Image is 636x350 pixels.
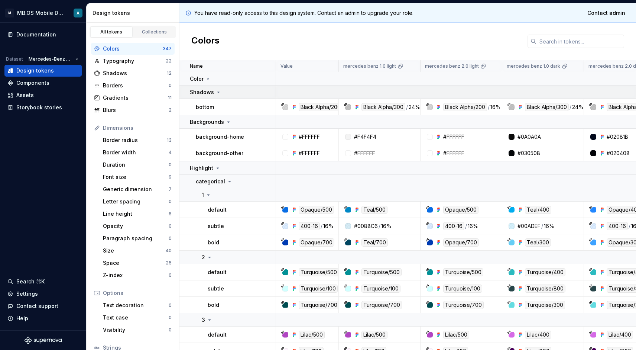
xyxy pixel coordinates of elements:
p: categorical [196,178,225,185]
div: Turquoise/500 [299,268,339,276]
div: 0 [169,199,172,205]
p: Highlight [190,164,213,172]
div: Font size [103,173,169,181]
div: Z-index [103,272,169,279]
div: 13 [167,137,172,143]
div: Shadows [103,70,167,77]
div: / [321,222,322,230]
div: Turquoise/700 [299,301,339,309]
div: 400-16 [299,222,320,230]
div: #F4F4F4 [354,133,376,141]
div: / [406,103,408,111]
div: 6 [169,211,172,217]
div: 0 [169,272,172,278]
div: Opaque/700 [299,238,334,247]
div: 2 [169,107,172,113]
div: Dataset [6,56,23,62]
div: Design tokens [16,67,54,74]
a: Typography22 [91,55,175,67]
p: background-other [196,150,243,157]
div: / [488,103,490,111]
div: Design tokens [93,9,176,17]
div: Space [103,259,166,267]
div: 9 [169,174,172,180]
div: Teal/400 [525,206,551,214]
div: Turquoise/500 [361,268,402,276]
div: Settings [16,290,38,298]
div: 16% [381,222,392,230]
div: 22 [166,58,172,64]
div: / [379,222,380,230]
button: Search ⌘K [4,276,82,288]
button: Contact support [4,300,82,312]
a: Blurs2 [91,104,175,116]
a: Border radius13 [100,134,175,146]
button: MMB.OS Mobile Design SystemA [1,5,85,21]
div: Turquoise/800 [525,285,565,293]
p: subtle [208,285,224,292]
div: Turquoise/700 [443,301,484,309]
p: Shadows [190,89,214,96]
div: Black Alpha/200 [443,103,487,111]
div: 0 [169,302,172,308]
div: #0A0A0A [517,133,541,141]
p: bold [208,239,219,246]
div: Typography [103,57,166,65]
a: Assets [4,89,82,101]
div: Turquoise/100 [299,285,338,293]
div: Border radius [103,137,167,144]
div: / [629,222,630,230]
div: Search ⌘K [16,278,45,285]
p: mercedes benz 1.0 dark [507,63,560,69]
div: MB.OS Mobile Design System [17,9,65,17]
div: 24% [409,103,420,111]
span: Mercedes-Benz 2.0 [29,56,72,62]
a: Design tokens [4,65,82,77]
div: 11 [168,95,172,101]
div: #FFFFFF [354,150,375,157]
p: Color [190,75,204,83]
div: Components [16,79,49,87]
a: Z-index0 [100,269,175,281]
div: Colors [103,45,163,52]
p: default [208,206,227,213]
p: bottom [196,103,214,111]
div: Collections [136,29,173,35]
a: Gradients11 [91,92,175,104]
a: Generic dimension7 [100,183,175,195]
div: 0 [169,223,172,229]
div: 24% [572,103,584,111]
p: bold [208,301,219,309]
div: 0 [169,162,172,168]
div: Teal/700 [361,238,388,247]
div: 0 [169,235,172,241]
div: Dimensions [103,124,172,132]
div: 400-16 [443,222,464,230]
div: Line height [103,210,169,218]
div: Lilac/500 [443,331,469,339]
p: 1 [202,191,204,199]
div: Borders [103,82,169,89]
div: Generic dimension [103,186,169,193]
div: Turquoise/100 [443,285,482,293]
div: 7 [169,186,172,192]
p: mercedes benz 1.0 light [343,63,396,69]
div: / [541,222,543,230]
span: Contact admin [587,9,625,17]
a: Documentation [4,29,82,41]
svg: Supernova Logo [25,337,62,344]
div: #02081B [607,133,628,141]
div: 0 [169,83,172,89]
div: Duration [103,161,169,168]
div: Gradients [103,94,168,102]
div: Border width [103,149,169,156]
div: #00ADEF [517,222,541,230]
div: / [570,103,571,111]
div: Turquoise/400 [525,268,565,276]
a: Space25 [100,257,175,269]
div: Black Alpha/200 [299,103,343,111]
div: Contact support [16,302,58,310]
p: default [208,269,227,276]
div: 12 [167,70,172,76]
div: #020408 [607,150,630,157]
